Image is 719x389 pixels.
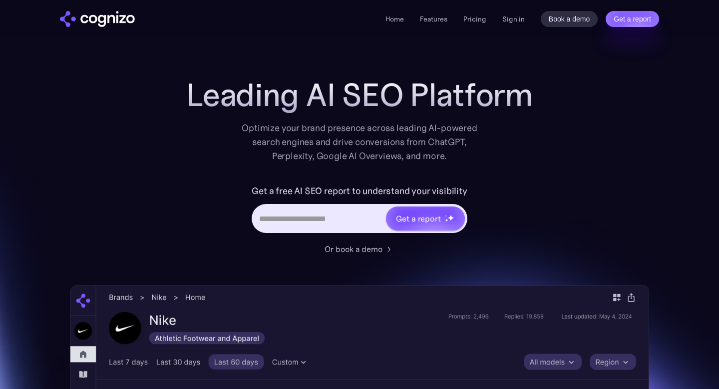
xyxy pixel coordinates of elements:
[420,14,447,23] a: Features
[237,121,482,163] div: Optimize your brand presence across leading AI-powered search engines and drive conversions from ...
[463,14,486,23] a: Pricing
[385,14,404,23] a: Home
[502,13,525,25] a: Sign in
[385,205,466,231] a: Get a reportstarstarstar
[396,212,441,224] div: Get a report
[606,11,659,27] a: Get a report
[60,11,135,27] a: home
[325,243,394,255] a: Or book a demo
[325,243,382,255] div: Or book a demo
[447,214,454,221] img: star
[252,183,467,238] form: Hero URL Input Form
[541,11,598,27] a: Book a demo
[60,11,135,27] img: cognizo logo
[445,218,448,222] img: star
[252,183,467,199] label: Get a free AI SEO report to understand your visibility
[186,77,533,113] h1: Leading AI SEO Platform
[445,215,446,216] img: star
